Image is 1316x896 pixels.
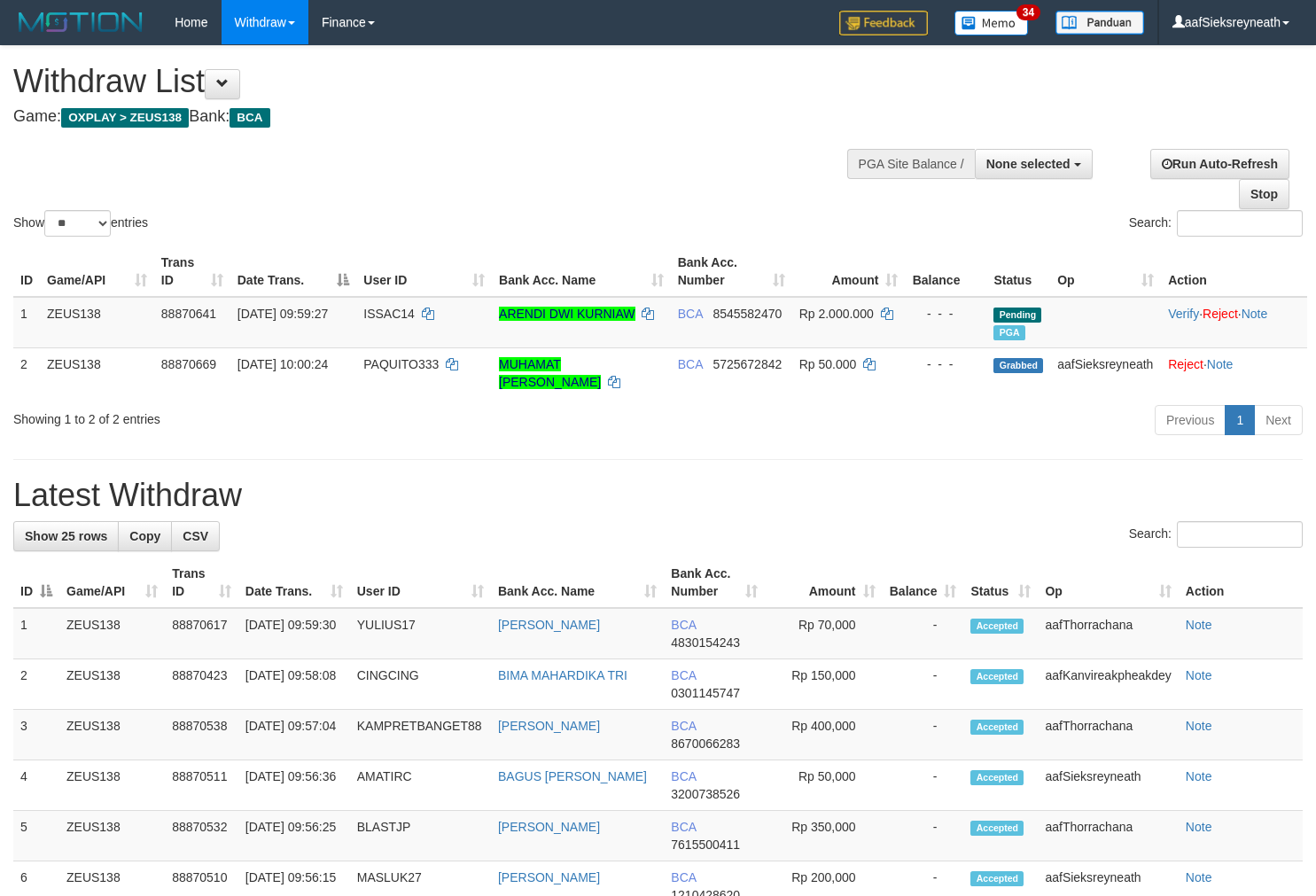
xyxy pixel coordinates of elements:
th: Game/API: activate to sort column ascending [59,557,165,608]
th: Action [1179,557,1303,608]
td: aafThorrachana [1038,608,1178,659]
td: 88870511 [165,760,238,811]
td: Rp 350,000 [765,811,883,861]
input: Search: [1177,210,1303,237]
a: [PERSON_NAME] [498,870,600,884]
td: ZEUS138 [40,347,154,398]
td: 5 [13,811,59,861]
td: 1 [13,608,59,659]
td: [DATE] 09:56:36 [238,760,350,811]
a: Note [1186,719,1212,733]
span: BCA [671,820,696,834]
span: 88870669 [161,357,216,371]
td: AMATIRC [350,760,491,811]
a: ARENDI DWI KURNIAW [499,307,635,321]
span: Rp 2.000.000 [799,307,874,321]
h1: Latest Withdraw [13,478,1303,513]
label: Search: [1129,210,1303,237]
span: Copy [129,529,160,543]
td: - [883,659,964,710]
a: MUHAMAT [PERSON_NAME] [499,357,601,389]
span: BCA [671,668,696,682]
td: ZEUS138 [59,710,165,760]
a: BAGUS [PERSON_NAME] [498,769,647,783]
img: MOTION_logo.png [13,9,148,35]
span: Accepted [970,619,1024,634]
th: Balance: activate to sort column ascending [883,557,964,608]
th: Trans ID: activate to sort column ascending [165,557,238,608]
th: Op: activate to sort column ascending [1050,246,1161,297]
td: 88870617 [165,608,238,659]
td: · [1161,347,1307,398]
a: [PERSON_NAME] [498,618,600,632]
td: 1 [13,297,40,348]
a: Previous [1155,405,1226,435]
a: Note [1207,357,1234,371]
a: Show 25 rows [13,521,119,551]
span: OXPLAY > ZEUS138 [61,108,189,128]
th: Balance [905,246,986,297]
th: Status: activate to sort column ascending [963,557,1038,608]
th: Date Trans.: activate to sort column descending [230,246,357,297]
span: Copy 8670066283 to clipboard [671,736,740,751]
span: Accepted [970,821,1024,836]
td: 2 [13,659,59,710]
td: CINGCING [350,659,491,710]
a: [PERSON_NAME] [498,719,600,733]
td: ZEUS138 [59,608,165,659]
h4: Game: Bank: [13,108,860,126]
img: Feedback.jpg [839,11,928,35]
th: Trans ID: activate to sort column ascending [154,246,230,297]
img: Button%20Memo.svg [954,11,1029,35]
span: [DATE] 10:00:24 [238,357,328,371]
span: Pending [993,308,1041,323]
th: Bank Acc. Number: activate to sort column ascending [671,246,792,297]
a: Note [1186,820,1212,834]
td: Rp 50,000 [765,760,883,811]
span: Accepted [970,669,1024,684]
td: - [883,710,964,760]
td: aafSieksreyneath [1038,760,1178,811]
td: Rp 400,000 [765,710,883,760]
label: Search: [1129,521,1303,548]
span: Grabbed [993,358,1043,373]
span: BCA [671,618,696,632]
span: Accepted [970,720,1024,735]
td: [DATE] 09:57:04 [238,710,350,760]
th: Bank Acc. Number: activate to sort column ascending [664,557,765,608]
a: Note [1242,307,1268,321]
td: · · [1161,297,1307,348]
td: ZEUS138 [59,811,165,861]
span: Accepted [970,871,1024,886]
span: BCA [671,870,696,884]
th: Date Trans.: activate to sort column ascending [238,557,350,608]
td: ZEUS138 [40,297,154,348]
div: PGA Site Balance / [847,149,975,179]
input: Search: [1177,521,1303,548]
span: Accepted [970,770,1024,785]
td: BLASTJP [350,811,491,861]
td: 88870423 [165,659,238,710]
td: KAMPRETBANGET88 [350,710,491,760]
a: Run Auto-Refresh [1150,149,1289,179]
span: BCA [230,108,269,128]
div: Showing 1 to 2 of 2 entries [13,403,535,428]
a: Reject [1203,307,1238,321]
div: - - - [912,355,979,373]
span: Copy 4830154243 to clipboard [671,635,740,650]
a: Note [1186,870,1212,884]
th: Amount: activate to sort column ascending [765,557,883,608]
div: - - - [912,305,979,323]
td: [DATE] 09:56:25 [238,811,350,861]
span: None selected [986,157,1071,171]
a: Verify [1168,307,1199,321]
span: BCA [671,719,696,733]
span: PAQUITO333 [363,357,439,371]
th: Status [986,246,1050,297]
th: User ID: activate to sort column ascending [350,557,491,608]
td: ZEUS138 [59,659,165,710]
a: Note [1186,668,1212,682]
img: panduan.png [1055,11,1144,35]
span: Copy 5725672842 to clipboard [713,357,782,371]
td: 2 [13,347,40,398]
